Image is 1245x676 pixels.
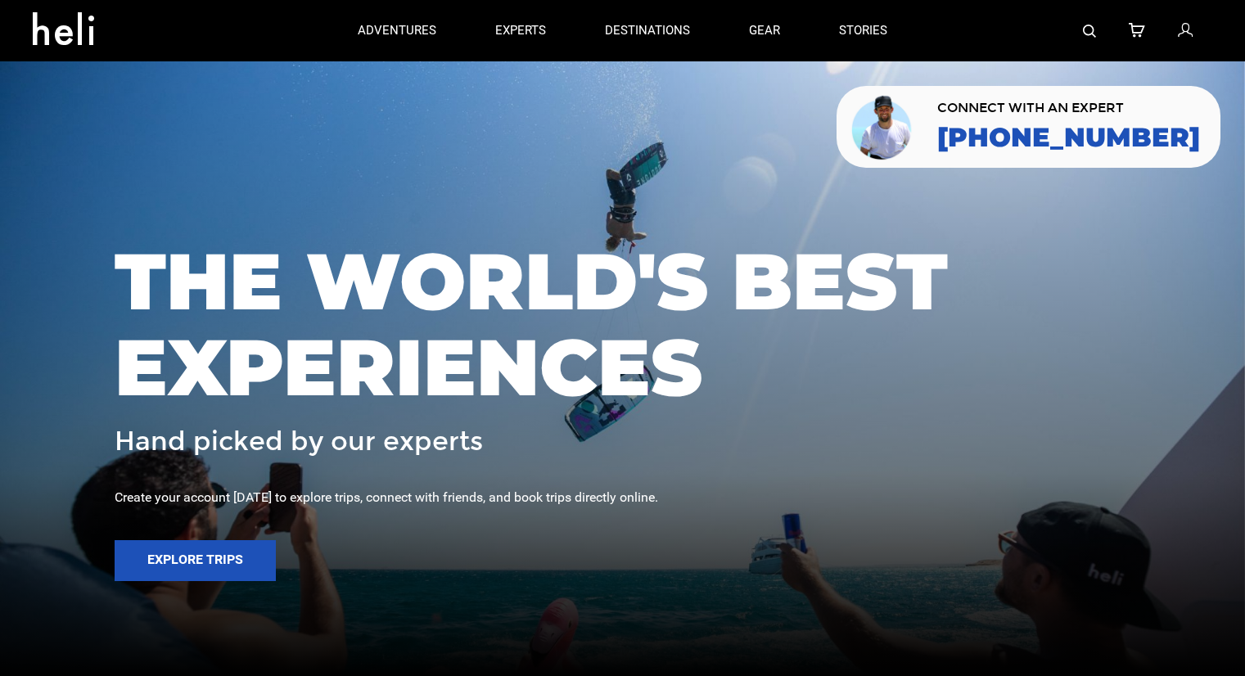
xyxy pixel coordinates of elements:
button: Explore Trips [115,540,276,581]
p: experts [495,22,546,39]
p: destinations [605,22,690,39]
img: contact our team [849,92,917,161]
img: search-bar-icon.svg [1083,25,1096,38]
div: Create your account [DATE] to explore trips, connect with friends, and book trips directly online. [115,489,1130,507]
span: Hand picked by our experts [115,427,483,456]
p: adventures [358,22,436,39]
span: THE WORLD'S BEST EXPERIENCES [115,238,1130,411]
span: CONNECT WITH AN EXPERT [937,101,1200,115]
a: [PHONE_NUMBER] [937,123,1200,152]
